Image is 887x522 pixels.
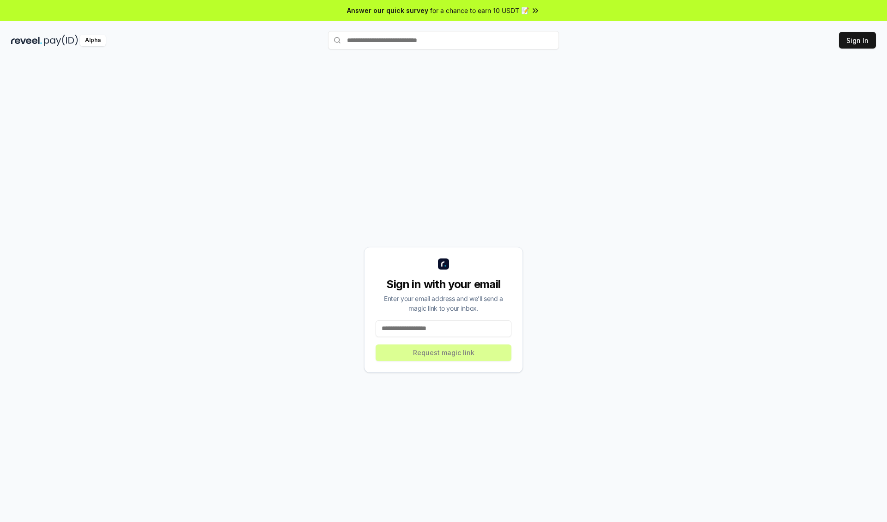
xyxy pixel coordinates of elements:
img: logo_small [438,258,449,270]
span: Answer our quick survey [347,6,428,15]
img: pay_id [44,35,78,46]
button: Sign In [839,32,876,49]
div: Enter your email address and we’ll send a magic link to your inbox. [376,294,511,313]
div: Alpha [80,35,106,46]
div: Sign in with your email [376,277,511,292]
span: for a chance to earn 10 USDT 📝 [430,6,529,15]
img: reveel_dark [11,35,42,46]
